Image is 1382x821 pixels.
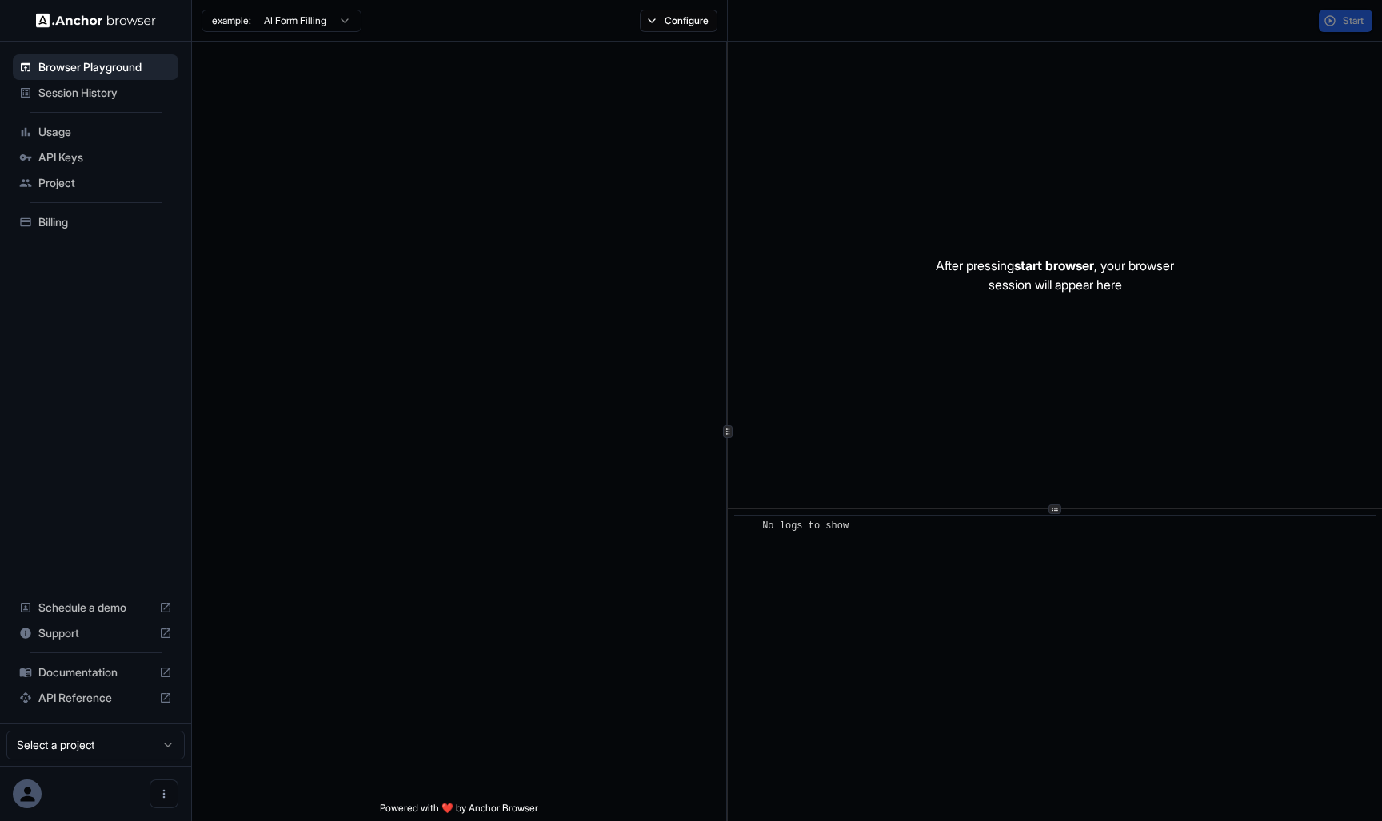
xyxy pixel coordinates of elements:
div: Support [13,620,178,646]
span: API Keys [38,149,172,165]
span: Project [38,175,172,191]
span: start browser [1014,257,1094,273]
span: Session History [38,85,172,101]
div: API Reference [13,685,178,711]
img: Anchor Logo [36,13,156,28]
button: Open menu [150,779,178,808]
div: Project [13,170,178,196]
span: Billing [38,214,172,230]
p: After pressing , your browser session will appear here [936,256,1174,294]
button: Configure [640,10,717,32]
span: Schedule a demo [38,600,153,616]
div: Browser Playground [13,54,178,80]
span: Usage [38,124,172,140]
span: ​ [742,518,750,534]
span: Browser Playground [38,59,172,75]
div: Session History [13,80,178,106]
span: No logs to show [762,520,849,532]
div: Usage [13,119,178,145]
div: Billing [13,209,178,235]
span: Documentation [38,664,153,680]
div: Schedule a demo [13,595,178,620]
span: Support [38,625,153,641]
span: Powered with ❤️ by Anchor Browser [380,802,538,821]
div: Documentation [13,660,178,685]
span: API Reference [38,690,153,706]
span: example: [212,14,251,27]
div: API Keys [13,145,178,170]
